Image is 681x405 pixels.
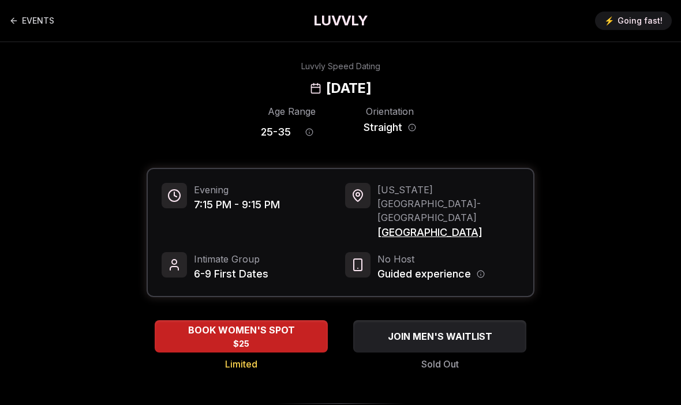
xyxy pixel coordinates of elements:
div: Luvvly Speed Dating [301,61,380,72]
a: Back to events [9,9,54,32]
span: 25 - 35 [261,124,291,140]
span: JOIN MEN'S WAITLIST [386,329,495,343]
span: Evening [194,183,280,197]
button: Age range information [297,119,322,145]
span: [GEOGRAPHIC_DATA] [377,224,519,241]
span: Intimate Group [194,252,268,266]
span: No Host [377,252,485,266]
h2: [DATE] [326,79,371,97]
div: Age Range [261,104,322,118]
span: 7:15 PM - 9:15 PM [194,197,280,213]
button: BOOK WOMEN'S SPOT - Limited [155,320,328,352]
span: [US_STATE][GEOGRAPHIC_DATA] - [GEOGRAPHIC_DATA] [377,183,519,224]
span: Guided experience [377,266,471,282]
span: ⚡️ [604,15,614,27]
span: 6-9 First Dates [194,266,268,282]
button: Host information [477,270,485,278]
span: $25 [233,338,249,350]
button: JOIN MEN'S WAITLIST - Sold Out [353,320,526,352]
a: LUVVLY [313,12,368,30]
span: Straight [364,119,402,136]
span: Going fast! [618,15,663,27]
span: Sold Out [421,357,459,371]
span: Limited [225,357,257,371]
span: BOOK WOMEN'S SPOT [186,323,297,337]
button: Orientation information [408,123,416,132]
div: Orientation [359,104,420,118]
